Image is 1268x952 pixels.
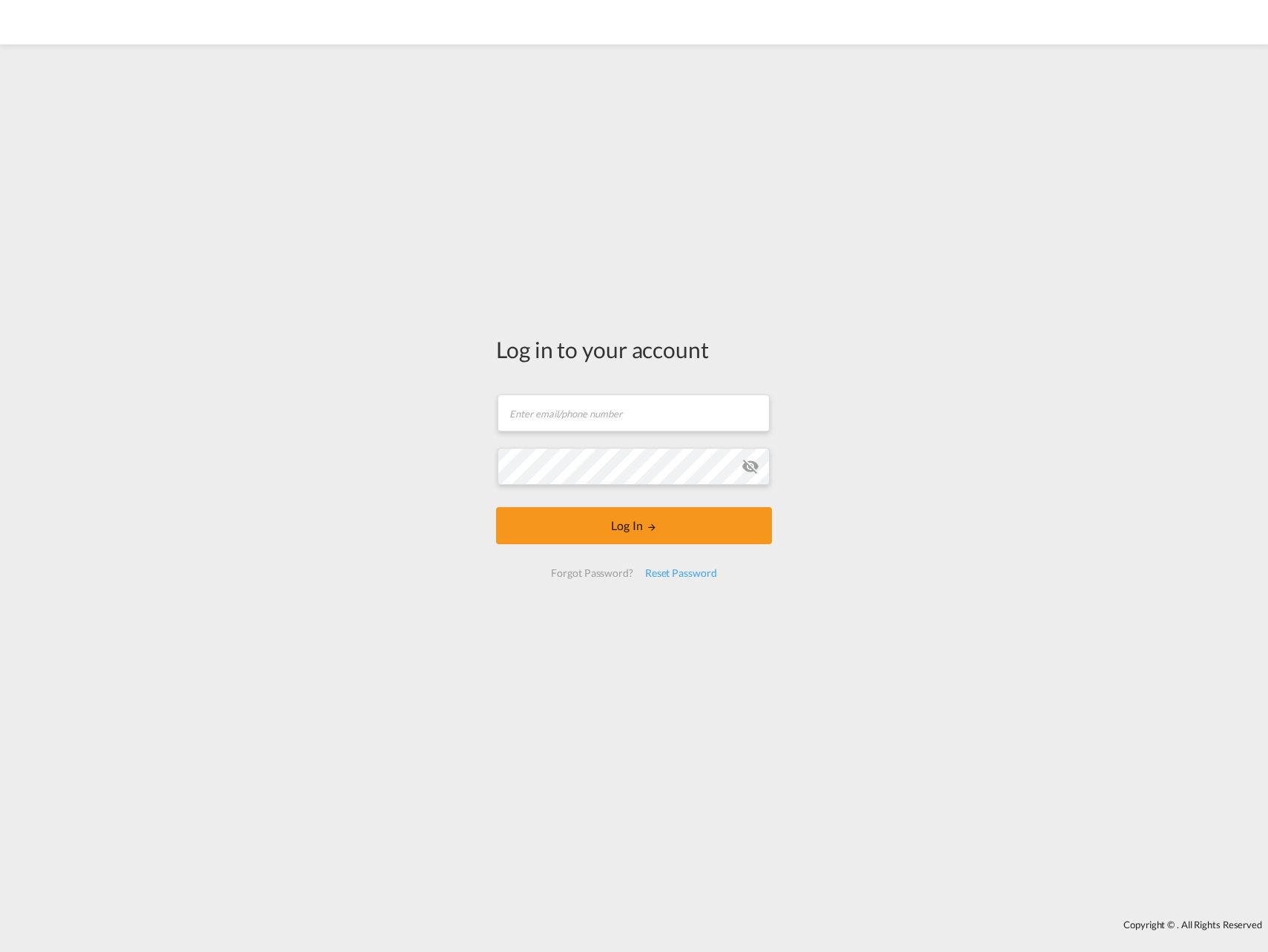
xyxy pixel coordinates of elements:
div: Reset Password [639,560,723,586]
input: Enter email/phone number [498,394,770,432]
button: LOGIN [496,507,772,544]
div: Forgot Password? [545,560,638,586]
div: Log in to your account [496,334,772,365]
md-icon: icon-eye-off [742,457,759,475]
